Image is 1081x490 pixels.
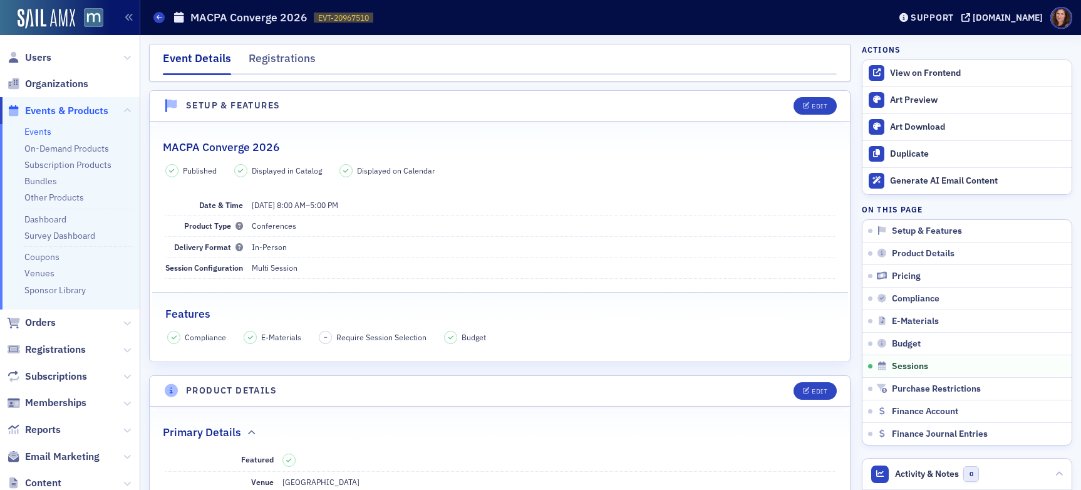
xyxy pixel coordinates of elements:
[890,175,1065,187] div: Generate AI Email Content
[7,476,61,490] a: Content
[1050,7,1072,29] span: Profile
[25,450,100,464] span: Email Marketing
[24,214,66,225] a: Dashboard
[163,50,231,75] div: Event Details
[24,251,59,263] a: Coupons
[324,333,328,341] span: –
[84,8,103,28] img: SailAMX
[794,97,837,115] button: Edit
[186,99,280,112] h4: Setup & Features
[862,140,1072,167] button: Duplicate
[890,68,1065,79] div: View on Frontend
[24,175,57,187] a: Bundles
[252,263,297,273] span: Multi Session
[7,104,108,118] a: Events & Products
[862,204,1072,215] h4: On this page
[252,200,338,210] span: –
[7,316,56,330] a: Orders
[25,370,87,383] span: Subscriptions
[892,316,939,327] span: E-Materials
[25,51,51,65] span: Users
[973,12,1043,23] div: [DOMAIN_NAME]
[24,192,84,203] a: Other Products
[7,423,61,437] a: Reports
[892,338,921,350] span: Budget
[892,271,921,282] span: Pricing
[462,331,486,343] span: Budget
[862,87,1072,113] a: Art Preview
[249,50,316,73] div: Registrations
[961,13,1047,22] button: [DOMAIN_NAME]
[261,331,301,343] span: E-Materials
[7,396,86,410] a: Memberships
[252,165,322,176] span: Displayed in Catalog
[812,388,827,395] div: Edit
[163,139,280,155] h2: MACPA Converge 2026
[7,51,51,65] a: Users
[24,284,86,296] a: Sponsor Library
[24,230,95,241] a: Survey Dashboard
[163,424,241,440] h2: Primary Details
[890,149,1065,160] div: Duplicate
[892,248,954,259] span: Product Details
[25,476,61,490] span: Content
[24,126,51,137] a: Events
[25,343,86,357] span: Registrations
[190,10,308,25] h1: MACPA Converge 2026
[812,103,827,110] div: Edit
[7,370,87,383] a: Subscriptions
[357,165,435,176] span: Displayed on Calendar
[165,263,243,273] span: Session Configuration
[282,477,359,487] span: [GEOGRAPHIC_DATA]
[25,104,108,118] span: Events & Products
[24,268,54,279] a: Venues
[241,454,274,464] span: Featured
[185,331,226,343] span: Compliance
[892,429,988,440] span: Finance Journal Entries
[7,77,88,91] a: Organizations
[892,226,962,237] span: Setup & Features
[862,167,1072,194] button: Generate AI Email Content
[892,361,928,372] span: Sessions
[892,293,939,305] span: Compliance
[186,384,277,397] h4: Product Details
[794,382,837,400] button: Edit
[7,450,100,464] a: Email Marketing
[165,306,210,322] h2: Features
[25,316,56,330] span: Orders
[184,221,243,231] span: Product Type
[911,12,954,23] div: Support
[25,396,86,410] span: Memberships
[25,77,88,91] span: Organizations
[895,467,959,481] span: Activity & Notes
[862,44,901,55] h4: Actions
[24,143,109,154] a: On-Demand Products
[252,200,275,210] span: [DATE]
[18,9,75,29] img: SailAMX
[25,423,61,437] span: Reports
[890,122,1065,133] div: Art Download
[310,200,338,210] time: 5:00 PM
[174,242,243,252] span: Delivery Format
[251,477,274,487] span: Venue
[318,13,369,23] span: EVT-20967510
[75,8,103,29] a: View Homepage
[24,159,111,170] a: Subscription Products
[199,200,243,210] span: Date & Time
[862,113,1072,140] a: Art Download
[862,60,1072,86] a: View on Frontend
[963,466,979,482] span: 0
[336,331,427,343] span: Require Session Selection
[7,343,86,357] a: Registrations
[252,221,296,231] span: Conferences
[890,95,1065,106] div: Art Preview
[277,200,306,210] time: 8:00 AM
[183,165,217,176] span: Published
[892,383,981,395] span: Purchase Restrictions
[252,242,287,252] span: In-Person
[892,406,958,417] span: Finance Account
